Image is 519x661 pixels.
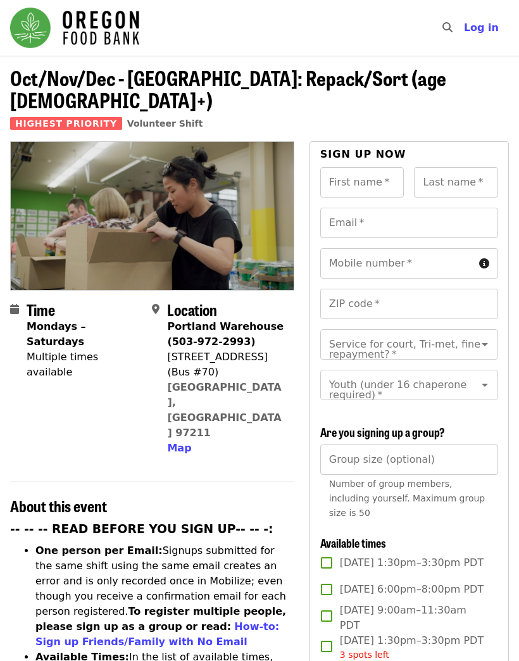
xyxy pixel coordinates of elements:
img: Oct/Nov/Dec - Portland: Repack/Sort (age 8+) organized by Oregon Food Bank [11,142,294,290]
span: Map [167,442,191,454]
span: Oct/Nov/Dec - [GEOGRAPHIC_DATA]: Repack/Sort (age [DEMOGRAPHIC_DATA]+) [10,63,446,115]
input: Email [320,208,498,238]
div: Multiple times available [27,349,142,380]
strong: -- -- -- READ BEFORE YOU SIGN UP-- -- -: [10,522,273,536]
i: search icon [442,22,453,34]
a: How-to: Sign up Friends/Family with No Email [35,620,279,648]
span: About this event [10,494,107,517]
span: [DATE] 9:00am–11:30am PDT [340,603,488,633]
span: Location [167,298,217,320]
span: Are you signing up a group? [320,424,445,440]
input: Mobile number [320,248,474,279]
a: Volunteer Shift [127,118,203,129]
div: [STREET_ADDRESS] [167,349,284,365]
button: Map [167,441,191,456]
button: Open [476,336,494,353]
span: Number of group members, including yourself. Maximum group size is 50 [329,479,485,518]
input: [object Object] [320,444,498,475]
span: Highest Priority [10,117,122,130]
i: circle-info icon [479,258,489,270]
span: Sign up now [320,148,406,160]
input: First name [320,167,404,198]
img: Oregon Food Bank - Home [10,8,139,48]
span: Time [27,298,55,320]
span: Available times [320,534,386,551]
button: Open [476,376,494,394]
span: 3 spots left [340,650,389,660]
div: (Bus #70) [167,365,284,380]
strong: Portland Warehouse (503-972-2993) [167,320,284,348]
strong: Mondays – Saturdays [27,320,86,348]
span: [DATE] 1:30pm–3:30pm PDT [340,555,484,570]
li: Signups submitted for the same shift using the same email creates an error and is only recorded o... [35,543,294,650]
a: [GEOGRAPHIC_DATA], [GEOGRAPHIC_DATA] 97211 [167,381,281,439]
button: Log in [454,15,509,41]
span: [DATE] 6:00pm–8:00pm PDT [340,582,484,597]
strong: One person per Email: [35,545,163,557]
i: map-marker-alt icon [152,303,159,315]
strong: To register multiple people, please sign up as a group or read: [35,605,286,633]
span: Log in [464,22,499,34]
input: ZIP code [320,289,498,319]
input: Last name [414,167,498,198]
input: Search [460,13,470,43]
i: calendar icon [10,303,19,315]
